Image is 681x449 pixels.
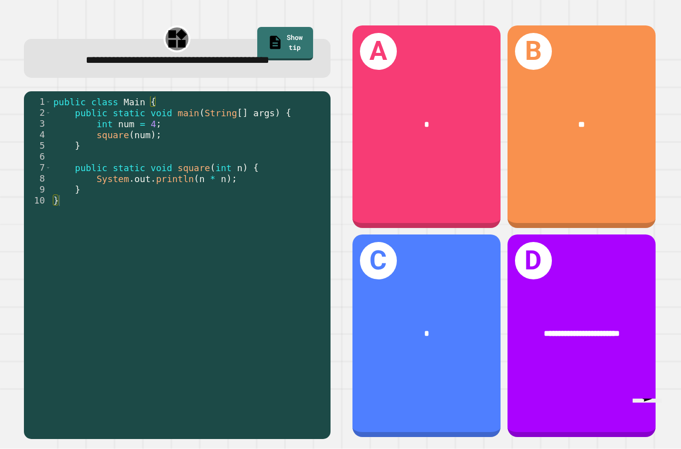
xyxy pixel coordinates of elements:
[24,173,51,184] div: 8
[24,107,51,118] div: 2
[24,151,51,162] div: 6
[45,162,51,173] span: Toggle code folding, rows 7 through 9
[629,399,673,441] iframe: chat widget
[24,118,51,129] div: 3
[515,242,552,279] h1: D
[24,96,51,107] div: 1
[24,195,51,206] div: 10
[360,33,397,70] h1: A
[24,129,51,140] div: 4
[24,140,51,151] div: 5
[45,107,51,118] span: Toggle code folding, rows 2 through 5
[24,184,51,195] div: 9
[515,33,552,70] h1: B
[45,96,51,107] span: Toggle code folding, rows 1 through 10
[257,27,313,60] a: Show tip
[24,162,51,173] div: 7
[360,242,397,279] h1: C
